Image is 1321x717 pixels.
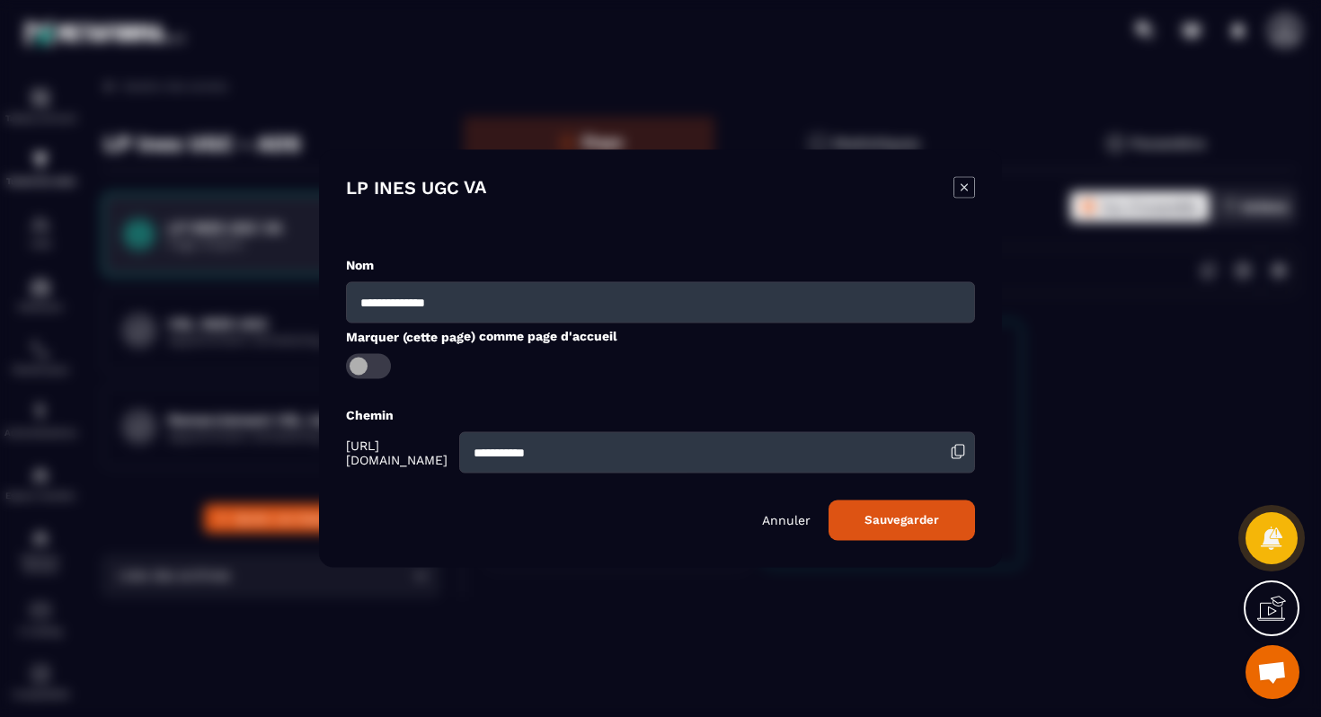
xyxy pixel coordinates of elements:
label: Nom [346,258,374,272]
p: Annuler [762,513,811,527]
button: Sauvegarder [829,500,975,541]
span: [URL][DOMAIN_NAME] [346,438,455,467]
label: Marquer (cette page) comme page d'accueil [346,330,617,344]
h4: LP INES UGC VA [346,177,486,202]
label: Chemin [346,408,394,422]
a: Ouvrir le chat [1246,645,1299,699]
